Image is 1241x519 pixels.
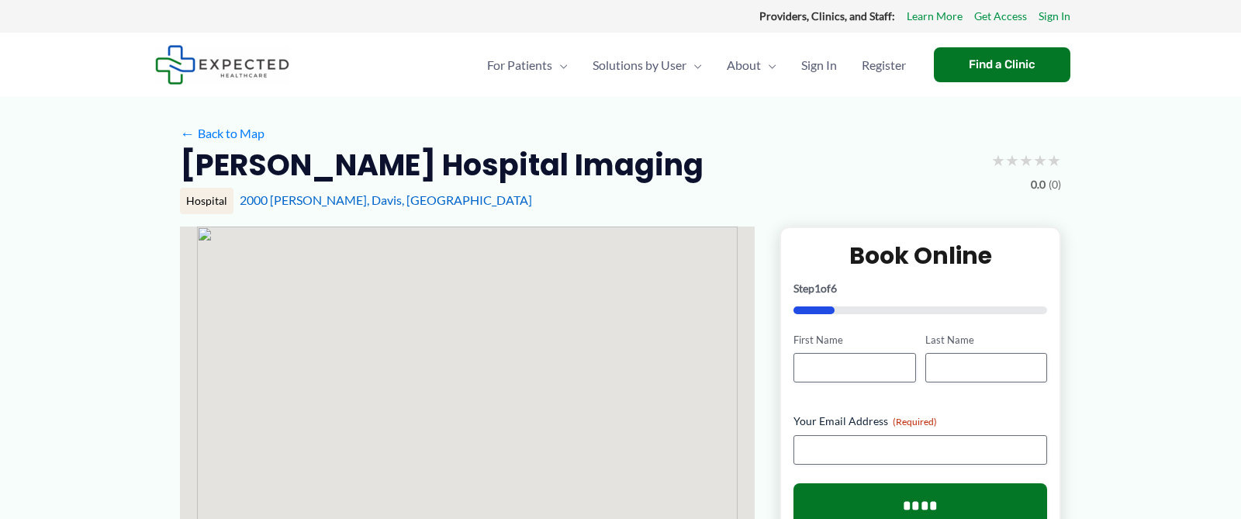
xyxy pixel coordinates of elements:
[793,413,1047,429] label: Your Email Address
[180,122,264,145] a: ←Back to Map
[801,38,837,92] span: Sign In
[814,282,821,295] span: 1
[991,146,1005,175] span: ★
[686,38,702,92] span: Menu Toggle
[1033,146,1047,175] span: ★
[893,416,937,427] span: (Required)
[593,38,686,92] span: Solutions by User
[475,38,580,92] a: For PatientsMenu Toggle
[155,45,289,85] img: Expected Healthcare Logo - side, dark font, small
[180,188,233,214] div: Hospital
[862,38,906,92] span: Register
[793,283,1047,294] p: Step of
[793,240,1047,271] h2: Book Online
[240,192,532,207] a: 2000 [PERSON_NAME], Davis, [GEOGRAPHIC_DATA]
[925,333,1047,348] label: Last Name
[487,38,552,92] span: For Patients
[1019,146,1033,175] span: ★
[580,38,714,92] a: Solutions by UserMenu Toggle
[934,47,1070,82] a: Find a Clinic
[552,38,568,92] span: Menu Toggle
[180,146,703,184] h2: [PERSON_NAME] Hospital Imaging
[793,333,915,348] label: First Name
[1047,146,1061,175] span: ★
[714,38,789,92] a: AboutMenu Toggle
[761,38,776,92] span: Menu Toggle
[1039,6,1070,26] a: Sign In
[849,38,918,92] a: Register
[974,6,1027,26] a: Get Access
[789,38,849,92] a: Sign In
[1049,175,1061,195] span: (0)
[759,9,895,22] strong: Providers, Clinics, and Staff:
[475,38,918,92] nav: Primary Site Navigation
[180,126,195,140] span: ←
[1031,175,1046,195] span: 0.0
[727,38,761,92] span: About
[831,282,837,295] span: 6
[907,6,963,26] a: Learn More
[1005,146,1019,175] span: ★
